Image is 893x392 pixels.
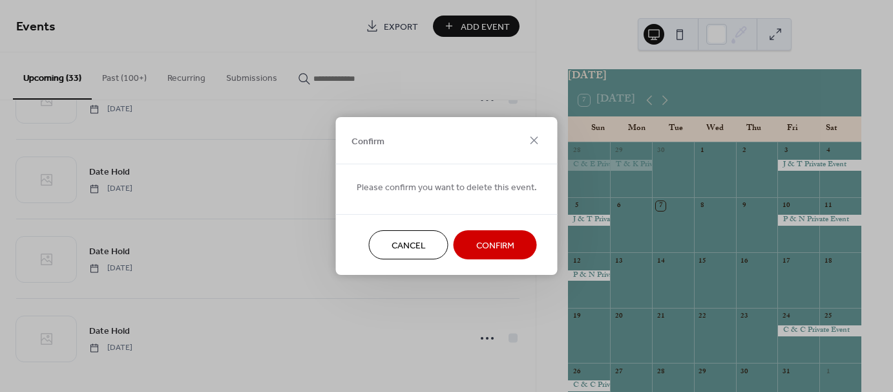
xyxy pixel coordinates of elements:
span: Confirm [352,135,384,148]
span: Cancel [392,239,426,253]
button: Confirm [454,230,537,259]
span: Please confirm you want to delete this event. [357,181,537,195]
button: Cancel [369,230,448,259]
span: Confirm [476,239,514,253]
